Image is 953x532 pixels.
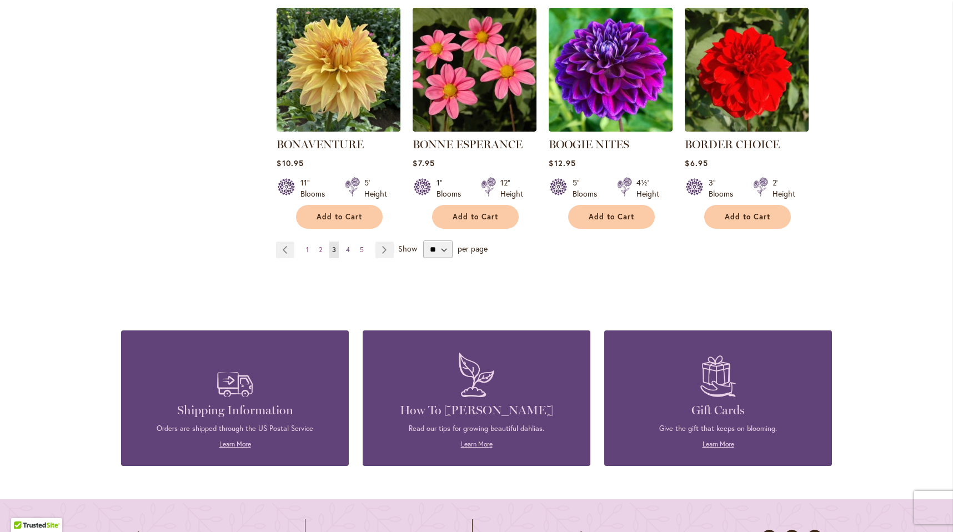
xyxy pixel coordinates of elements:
[461,440,493,448] a: Learn More
[703,440,734,448] a: Learn More
[685,158,708,168] span: $6.95
[458,243,488,254] span: per page
[549,123,673,134] a: BOOGIE NITES
[296,205,383,229] button: Add to Cart
[277,123,400,134] a: Bonaventure
[277,8,400,132] img: Bonaventure
[379,403,574,418] h4: How To [PERSON_NAME]
[332,245,336,254] span: 3
[343,242,353,258] a: 4
[413,138,523,151] a: BONNE ESPERANCE
[709,177,740,199] div: 3" Blooms
[568,205,655,229] button: Add to Cart
[317,212,362,222] span: Add to Cart
[277,138,364,151] a: BONAVENTURE
[549,158,575,168] span: $12.95
[357,242,367,258] a: 5
[573,177,604,199] div: 5" Blooms
[364,177,387,199] div: 5' Height
[360,245,364,254] span: 5
[589,212,634,222] span: Add to Cart
[219,440,251,448] a: Learn More
[138,424,332,434] p: Orders are shipped through the US Postal Service
[500,177,523,199] div: 12" Height
[453,212,498,222] span: Add to Cart
[316,242,325,258] a: 2
[379,424,574,434] p: Read our tips for growing beautiful dahlias.
[549,138,629,151] a: BOOGIE NITES
[621,403,815,418] h4: Gift Cards
[413,8,536,132] img: BONNE ESPERANCE
[636,177,659,199] div: 4½' Height
[306,245,309,254] span: 1
[319,245,322,254] span: 2
[704,205,791,229] button: Add to Cart
[413,158,434,168] span: $7.95
[773,177,795,199] div: 2' Height
[346,245,350,254] span: 4
[549,8,673,132] img: BOOGIE NITES
[725,212,770,222] span: Add to Cart
[437,177,468,199] div: 1" Blooms
[621,424,815,434] p: Give the gift that keeps on blooming.
[138,403,332,418] h4: Shipping Information
[8,493,39,524] iframe: Launch Accessibility Center
[277,158,303,168] span: $10.95
[413,123,536,134] a: BONNE ESPERANCE
[303,242,312,258] a: 1
[685,8,809,132] img: BORDER CHOICE
[685,123,809,134] a: BORDER CHOICE
[300,177,332,199] div: 11" Blooms
[398,243,417,254] span: Show
[685,138,780,151] a: BORDER CHOICE
[432,205,519,229] button: Add to Cart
